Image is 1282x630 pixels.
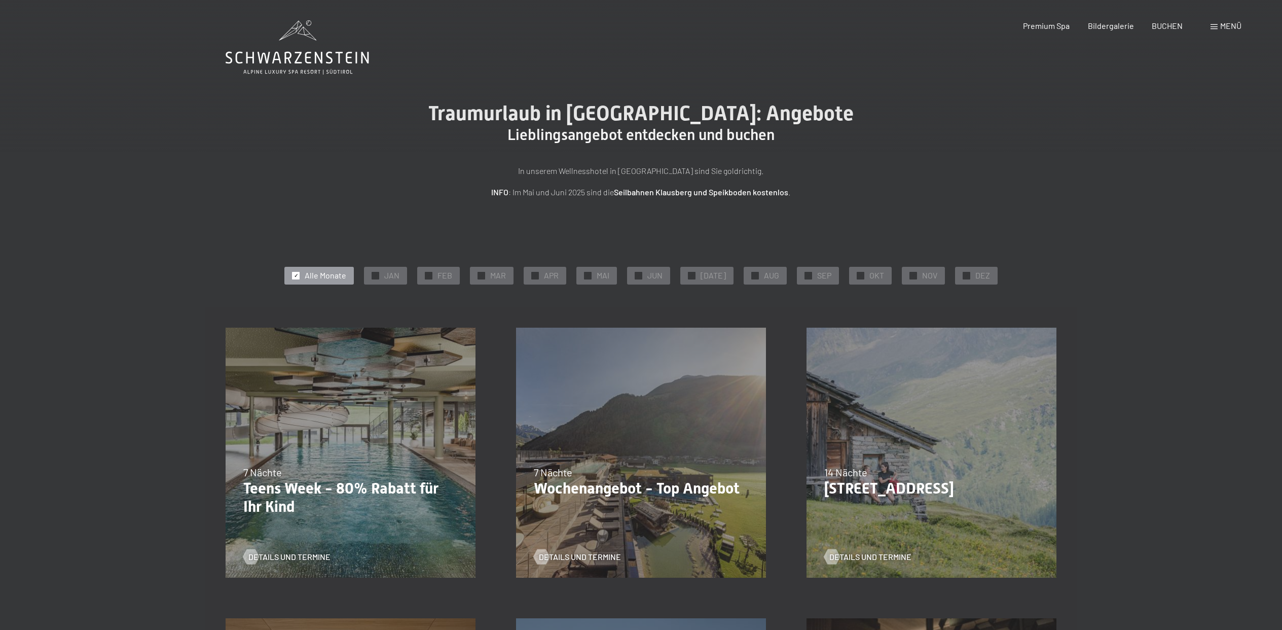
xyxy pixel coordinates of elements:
span: Alle Monate [305,270,346,281]
span: Traumurlaub in [GEOGRAPHIC_DATA]: Angebote [428,101,854,125]
span: ✓ [690,272,694,279]
span: MAI [597,270,609,281]
span: ✓ [965,272,969,279]
span: ✓ [911,272,915,279]
span: AUG [764,270,779,281]
span: ✓ [807,272,811,279]
span: SEP [817,270,831,281]
p: Wochenangebot - Top Angebot [534,479,748,498]
span: OKT [869,270,884,281]
span: ✓ [586,272,590,279]
span: JAN [384,270,399,281]
span: [DATE] [701,270,726,281]
span: Details und Termine [539,551,621,563]
span: Lieblingsangebot entdecken und buchen [507,126,775,144]
p: [STREET_ADDRESS] [824,479,1039,498]
span: Details und Termine [248,551,331,563]
a: Bildergalerie [1088,21,1134,30]
a: Premium Spa [1023,21,1070,30]
span: DEZ [975,270,990,281]
span: APR [544,270,559,281]
a: Details und Termine [824,551,911,563]
a: BUCHEN [1152,21,1183,30]
span: 7 Nächte [243,466,282,478]
span: ✓ [859,272,863,279]
span: MAR [490,270,506,281]
span: ✓ [753,272,757,279]
span: ✓ [427,272,431,279]
span: ✓ [637,272,641,279]
span: 14 Nächte [824,466,867,478]
span: Menü [1220,21,1241,30]
strong: Seilbahnen Klausberg und Speikboden kostenlos [614,187,788,197]
strong: INFO [491,187,508,197]
a: Details und Termine [243,551,331,563]
span: ✓ [480,272,484,279]
p: Teens Week - 80% Rabatt für Ihr Kind [243,479,458,516]
p: : Im Mai und Juni 2025 sind die . [388,186,895,199]
span: JUN [647,270,663,281]
span: ✓ [294,272,298,279]
span: ✓ [533,272,537,279]
span: Details und Termine [829,551,911,563]
span: 7 Nächte [534,466,572,478]
a: Details und Termine [534,551,621,563]
span: NOV [922,270,937,281]
p: In unserem Wellnesshotel in [GEOGRAPHIC_DATA] sind Sie goldrichtig. [388,164,895,178]
span: ✓ [374,272,378,279]
span: FEB [437,270,452,281]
